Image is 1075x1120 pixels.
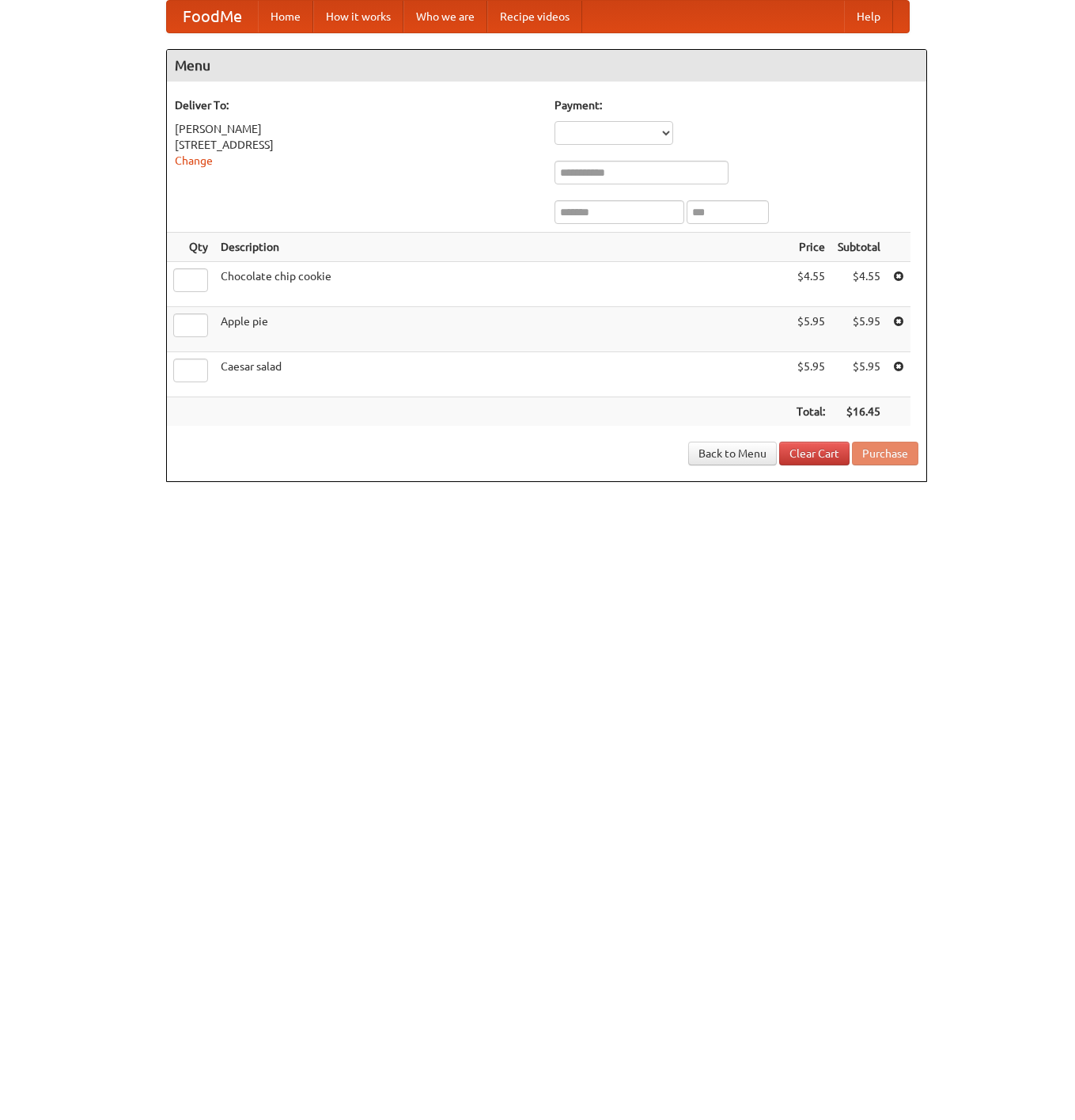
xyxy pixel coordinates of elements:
[403,1,487,32] a: Who we are
[688,442,777,465] a: Back to Menu
[790,352,831,397] td: $5.95
[175,137,539,153] div: [STREET_ADDRESS]
[831,397,887,427] th: $16.45
[313,1,403,32] a: How it works
[487,1,582,32] a: Recipe videos
[779,442,850,465] a: Clear Cart
[214,307,790,352] td: Apple pie
[831,307,887,352] td: $5.95
[167,1,258,32] a: FoodMe
[214,262,790,307] td: Chocolate chip cookie
[831,233,887,262] th: Subtotal
[555,97,918,113] h5: Payment:
[258,1,313,32] a: Home
[214,352,790,397] td: Caesar salad
[790,397,831,427] th: Total:
[790,262,831,307] td: $4.55
[167,50,926,82] h4: Menu
[790,233,831,262] th: Price
[831,262,887,307] td: $4.55
[175,121,539,137] div: [PERSON_NAME]
[214,233,790,262] th: Description
[167,233,214,262] th: Qty
[175,97,539,113] h5: Deliver To:
[844,1,893,32] a: Help
[852,442,918,465] button: Purchase
[175,154,213,167] a: Change
[831,352,887,397] td: $5.95
[790,307,831,352] td: $5.95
